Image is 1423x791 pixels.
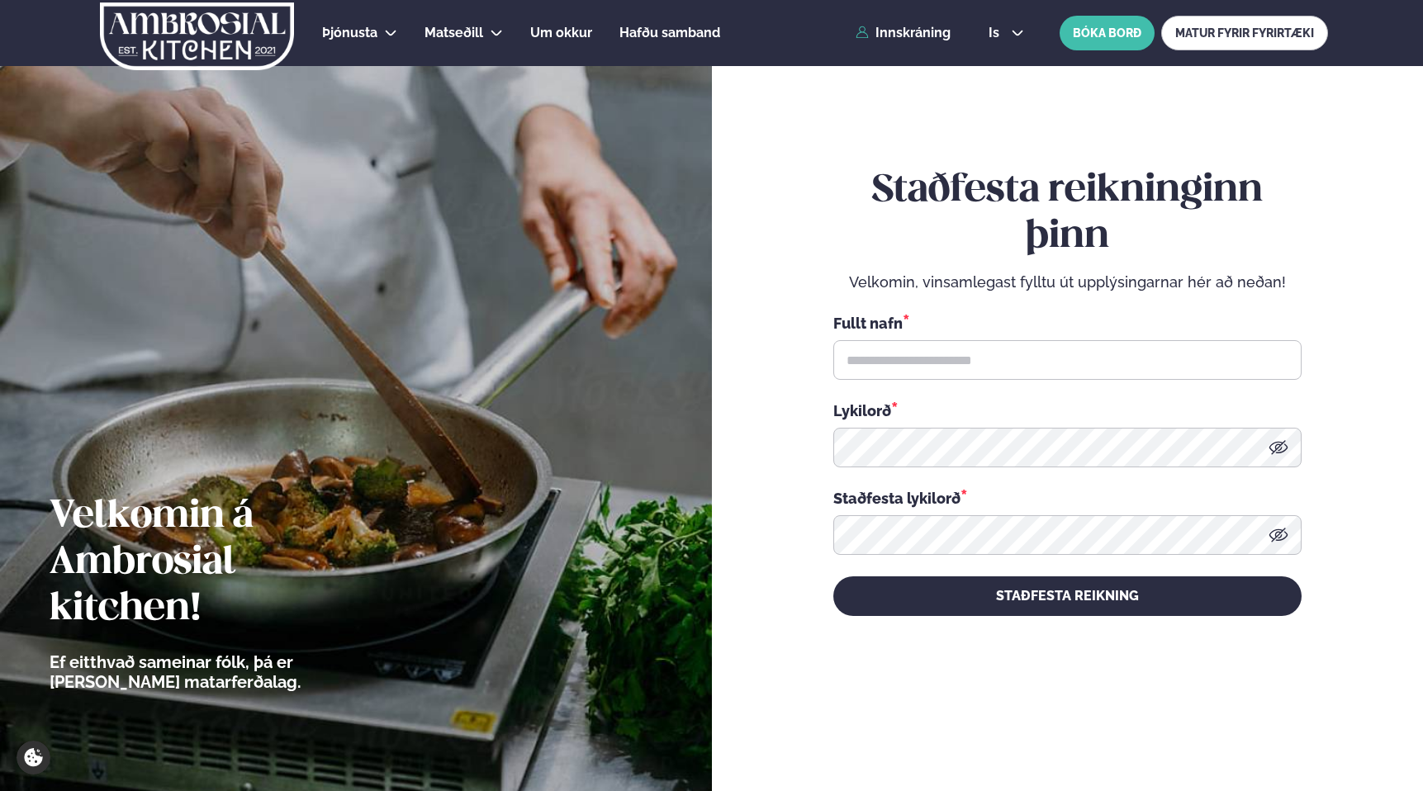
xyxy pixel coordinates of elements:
a: MATUR FYRIR FYRIRTÆKI [1161,16,1328,50]
span: Þjónusta [322,25,377,40]
a: Um okkur [530,23,592,43]
h2: Velkomin á Ambrosial kitchen! [50,494,392,632]
img: logo [98,2,296,70]
p: Ef eitthvað sameinar fólk, þá er [PERSON_NAME] matarferðalag. [50,652,392,692]
a: Matseðill [425,23,483,43]
div: Fullt nafn [833,312,1302,334]
a: Innskráning [856,26,951,40]
span: Um okkur [530,25,592,40]
h2: Staðfesta reikninginn þinn [833,168,1302,260]
button: is [975,26,1037,40]
span: is [989,26,1004,40]
p: Velkomin, vinsamlegast fylltu út upplýsingarnar hér að neðan! [833,272,1302,292]
a: Þjónusta [322,23,377,43]
span: Matseðill [425,25,483,40]
div: Lykilorð [833,400,1302,421]
button: BÓKA BORÐ [1060,16,1155,50]
a: Cookie settings [17,741,50,774]
button: STAÐFESTA REIKNING [833,576,1302,616]
div: Staðfesta lykilorð [833,487,1302,509]
span: Hafðu samband [619,25,720,40]
a: Hafðu samband [619,23,720,43]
